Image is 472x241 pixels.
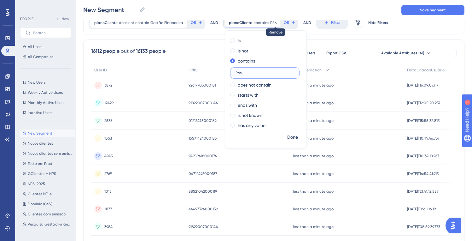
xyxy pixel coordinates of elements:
span: NPS-2025 [28,181,45,186]
span: 11177 [104,207,112,212]
label: ends with [238,101,257,109]
span: contains [253,20,269,25]
button: Hide Filters [368,18,388,28]
span: Hide Filters [368,20,388,25]
span: Dominio (CSV) [28,202,52,207]
button: New Segment [20,130,75,137]
span: Save Segment [420,8,446,13]
span: 44497324000152 [189,207,218,212]
button: Export CSV [320,48,352,58]
time: less than a minute ago [293,101,334,105]
button: Available Attributes (41) [356,48,457,58]
span: [DATE]T21:41:12.587 [407,189,439,194]
span: New [61,16,69,21]
span: 3984 [104,224,113,229]
span: 15571424000183 [189,136,217,141]
span: New Users [28,80,45,85]
span: Monthly Active Users [28,100,64,105]
label: starts with [238,91,259,99]
span: [DATE]T10:34:18.967 [407,154,439,159]
span: 2769 [104,171,112,176]
span: OR [284,20,289,25]
button: Inactive Users [20,109,71,117]
span: Novos clientes [28,141,53,146]
label: does not contain [238,81,271,89]
time: less than a minute ago [293,172,334,176]
span: [DATE]T10:14:46.737 [407,136,440,141]
span: planoCliente [94,20,118,25]
button: New Users [20,79,71,86]
span: Gestão Financeira [150,20,183,25]
span: [DATE]T09:11:16.19 [407,207,436,212]
div: 1 [44,3,46,8]
time: less than a minute ago [293,225,334,229]
span: 94959418000174 [189,154,217,159]
span: 3872 [104,83,112,88]
div: out of [121,47,135,55]
span: 91822007000144 [189,100,218,105]
span: 04712496000187 [189,171,217,176]
span: 92617703000181 [189,83,216,88]
button: All Companies [20,53,71,61]
span: Clientes com emissão [28,212,66,217]
span: Pesquisa Gestão Financeira [28,222,73,227]
button: Clientes com emissão [20,210,75,218]
label: has any value [238,122,265,129]
span: 88521042000119 [189,189,217,194]
input: Search [33,31,66,35]
button: Done [284,132,301,143]
button: Novos clientes sem emissão no período [20,150,75,157]
button: Clientes NF-e [20,190,75,198]
span: 12429 [104,100,114,105]
time: less than a minute ago [293,136,334,141]
label: is [238,37,241,45]
div: 16112 people [91,47,119,55]
time: less than a minute ago [293,207,334,211]
span: All Users [28,44,42,49]
span: Novos clientes sem emissão no período [28,151,73,156]
span: 2538 [104,118,113,123]
time: less than a minute ago [293,154,334,158]
span: OR [191,20,196,25]
button: OR [190,18,204,28]
span: DataCriacaoUsuario [407,68,445,73]
span: does not contain [119,20,149,25]
div: PEOPLE [20,16,33,21]
span: 91822007000144 [189,224,218,229]
button: All Users [20,43,71,51]
button: Save Segment [401,5,464,15]
span: 1553 [104,136,112,141]
span: [DATE]T12:05:20.237 [407,100,440,105]
span: [DATE]T08:59:39.773 [407,224,440,229]
button: Monthly Active Users [20,99,71,106]
span: GClientes + NPS [28,171,56,176]
button: New [54,15,71,23]
button: GClientes + NPS [20,170,75,178]
span: 1015 [104,189,112,194]
button: Filter [316,16,348,29]
span: planoCliente [229,20,252,25]
span: Need Help? [15,2,39,9]
span: Pós [270,20,276,25]
span: Last Interaction [293,68,322,73]
div: AND [303,16,311,29]
iframe: UserGuiding AI Assistant Launcher [446,216,464,235]
time: less than a minute ago [293,118,334,123]
span: Export CSV [326,51,346,56]
span: User ID [94,68,107,73]
span: [DATE]T15:55:32.813 [407,118,440,123]
span: All Companies [28,54,53,59]
button: OR [283,18,297,28]
label: is not [238,47,248,55]
span: CNPJ [189,68,198,73]
span: Weekly Active Users [28,90,63,95]
span: [DATE]T16:09:07.117 [407,83,438,88]
span: [DATE]T14:54:41.913 [407,171,439,176]
input: Segment Name [83,5,137,14]
time: less than a minute ago [293,189,334,194]
button: NPS-2025 [20,180,75,188]
time: less than a minute ago [293,83,334,87]
button: Weekly Active Users [20,89,71,96]
span: Inactive Users [28,110,52,115]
